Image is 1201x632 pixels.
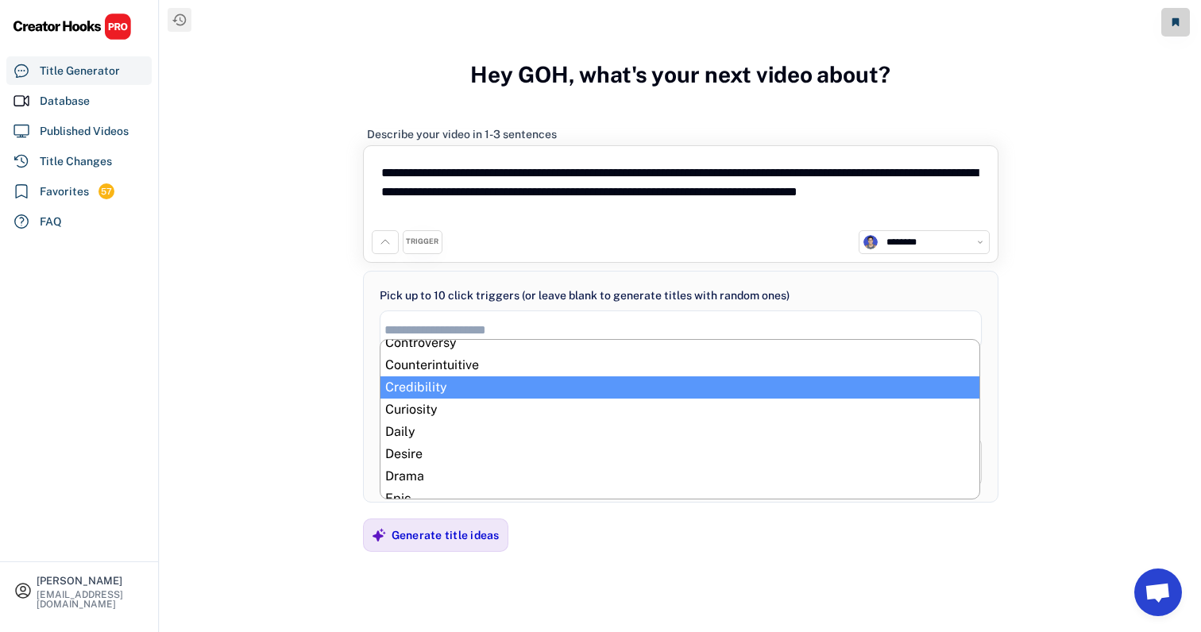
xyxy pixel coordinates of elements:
div: FAQ [40,214,62,230]
li: Desire [380,443,979,465]
li: Credibility [380,376,979,399]
div: 57 [98,185,114,198]
a: Open chat [1134,568,1182,616]
div: Published Videos [40,123,129,140]
img: channels4_profile.jpg [863,235,878,249]
li: Curiosity [380,399,979,421]
img: CHPRO%20Logo.svg [13,13,132,40]
div: Database [40,93,90,110]
li: Drama [380,465,979,487]
div: Generate title ideas [392,528,500,542]
div: [EMAIL_ADDRESS][DOMAIN_NAME] [37,590,145,609]
div: Favorites [40,183,89,200]
li: Controversy [380,332,979,354]
div: [PERSON_NAME] [37,576,145,586]
h3: Hey GOH, what's your next video about? [470,44,890,105]
li: Daily [380,421,979,443]
div: Pick up to 10 click triggers (or leave blank to generate titles with random ones) [380,287,790,304]
div: TRIGGER [406,237,438,247]
li: Counterintuitive [380,354,979,376]
li: Epic [380,487,979,510]
div: Describe your video in 1-3 sentences [367,127,557,141]
div: Title Changes [40,153,112,170]
div: Title Generator [40,63,120,79]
